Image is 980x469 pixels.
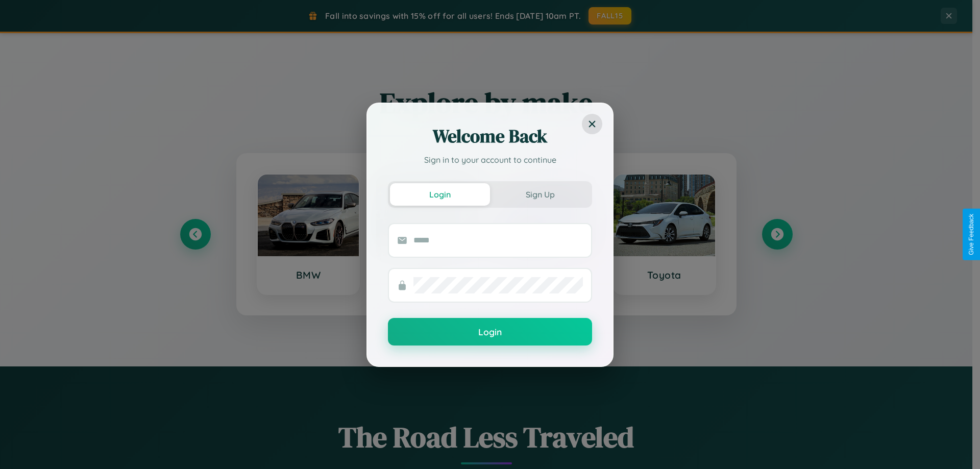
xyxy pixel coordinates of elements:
h2: Welcome Back [388,124,592,149]
p: Sign in to your account to continue [388,154,592,166]
button: Login [390,183,490,206]
div: Give Feedback [968,214,975,255]
button: Login [388,318,592,345]
button: Sign Up [490,183,590,206]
